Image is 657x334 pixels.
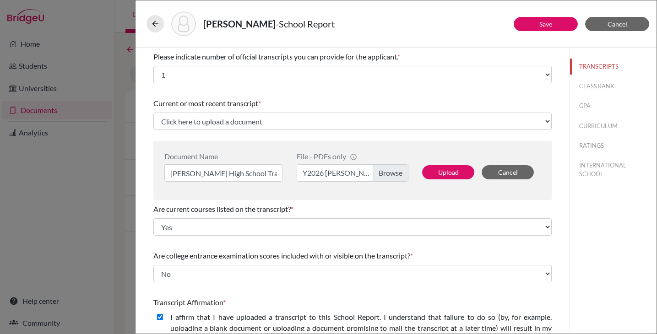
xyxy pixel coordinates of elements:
label: Y2026 [PERSON_NAME], Chashin High School Transcript. (G11 Sem 2).pdf [297,164,408,182]
span: Are college entrance examination scores included with or visible on the transcript? [153,251,410,260]
button: INTERNATIONAL SCHOOL [570,157,657,182]
button: CURRICULUM [570,118,657,134]
div: File - PDFs only [297,152,408,161]
strong: [PERSON_NAME] [203,18,276,29]
button: CLASS RANK [570,78,657,94]
div: Document Name [164,152,283,161]
span: - School Report [276,18,335,29]
span: Are current courses listed on the transcript? [153,205,291,213]
span: info [350,153,357,161]
button: RATINGS [570,138,657,154]
button: Cancel [482,165,534,179]
button: GPA [570,98,657,114]
button: Upload [422,165,474,179]
button: TRANSCRIPTS [570,59,657,75]
span: Transcript Affirmation [153,298,223,307]
span: Current or most recent transcript [153,99,258,108]
span: Please indicate number of official transcripts you can provide for the applicant. [153,52,397,61]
